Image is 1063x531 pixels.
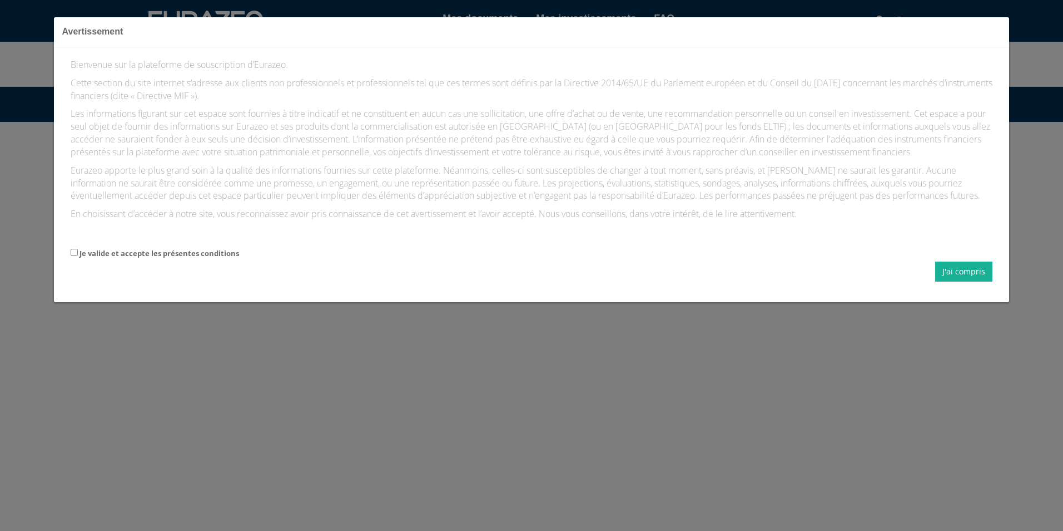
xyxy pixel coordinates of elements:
p: Les informations figurant sur cet espace sont fournies à titre indicatif et ne constituent en auc... [71,107,993,158]
button: J'ai compris [935,262,992,282]
p: En choisissant d’accéder à notre site, vous reconnaissez avoir pris connaissance de cet avertisse... [71,208,993,220]
label: Je valide et accepte les présentes conditions [80,248,239,259]
p: Bienvenue sur la plateforme de souscription d’Eurazeo. [71,58,993,71]
p: Cette section du site internet s’adresse aux clients non professionnels et professionnels tel que... [71,77,993,102]
p: Eurazeo apporte le plus grand soin à la qualité des informations fournies sur cette plateforme. N... [71,164,993,203]
h3: Avertissement [62,26,1001,38]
